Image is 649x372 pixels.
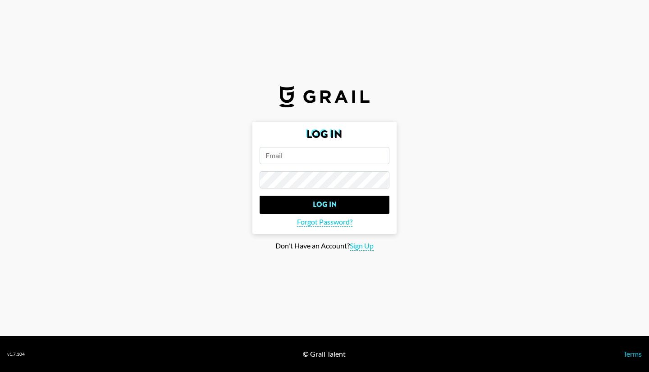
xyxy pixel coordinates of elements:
[260,129,389,140] h2: Log In
[7,241,642,251] div: Don't Have an Account?
[7,351,25,357] div: v 1.7.104
[297,217,352,227] span: Forgot Password?
[279,86,370,107] img: Grail Talent Logo
[260,147,389,164] input: Email
[260,196,389,214] input: Log In
[303,349,346,358] div: © Grail Talent
[350,241,374,251] span: Sign Up
[623,349,642,358] a: Terms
